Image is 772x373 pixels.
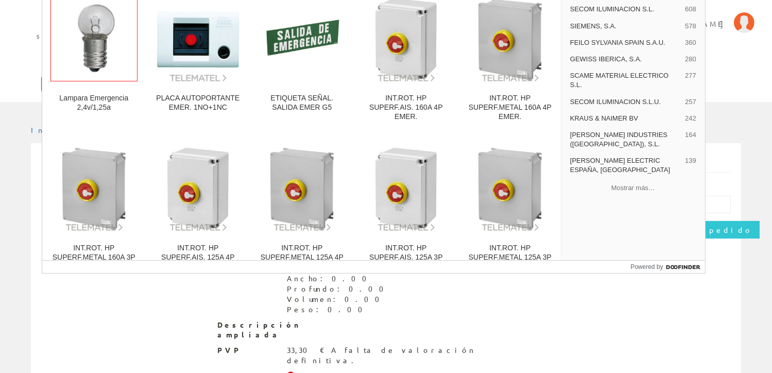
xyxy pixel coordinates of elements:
div: ETIQUETA SEÑAL. SALIDA EMER G5 [259,94,346,112]
div: INT.ROT. HP SUPERF.METAL 160A 3P EMER. [50,244,138,272]
a: Powered by [630,261,705,273]
div: PLACA AUTOPORTANTE EMER. 1NO+1NC [155,94,242,112]
span: 608 [685,5,696,14]
span: 578 [685,22,696,31]
div: Ancho: 0.00 [287,274,390,284]
a: INT.ROT. HP SUPERF.AIS. 125A 3P EMER. INT.ROT. HP SUPERF.AIS. 125A 3P EMER. [354,134,458,283]
button: Mostrar más… [565,180,701,197]
div: INT.ROT. HP SUPERF.AIS. 160A 4P EMER. [363,94,450,122]
span: 257 [685,97,696,107]
span: 360 [685,38,696,47]
span: GEWISS IBERICA, S.A. [570,55,681,64]
span: [PERSON_NAME] ELECTRIC ESPAÑA, [GEOGRAPHIC_DATA] [570,156,681,175]
span: 164 [685,130,696,149]
div: Lampara Emergencia 2,4v/1,25a [50,94,138,112]
a: INT.ROT. HP SUPERF.AIS. 125A 4P EMER. INT.ROT. HP SUPERF.AIS. 125A 4P EMER. [146,134,250,283]
span: [PERSON_NAME] INDUSTRIES ([GEOGRAPHIC_DATA]), S.L. [570,130,681,149]
span: SECOM ILUMINACION S.L. [570,5,681,14]
div: Volumen: 0.00 [287,294,390,304]
div: INT.ROT. HP SUPERF.METAL 160A 4P EMER. [467,94,554,122]
span: SIEMENS, S.A. [570,22,681,31]
img: INT.ROT. HP SUPERF.METAL 125A 3P EMER. [467,145,554,232]
img: INT.ROT. HP SUPERF.AIS. 125A 4P EMER. [155,145,242,232]
img: INT.ROT. HP SUPERF.METAL 160A 3P EMER. [50,145,138,232]
span: Selectores [37,31,92,42]
span: 242 [685,114,696,123]
span: 277 [685,71,696,90]
span: SECOM ILUMINACION S.L.U. [570,97,681,107]
a: INT.ROT. HP SUPERF.METAL 125A 4P EMER. INT.ROT. HP SUPERF.METAL 125A 4P EMER. [250,134,354,283]
a: Selectores [26,10,97,46]
span: FEILO SYLVANIA SPAIN S.A.U. [570,38,681,47]
div: INT.ROT. HP SUPERF.METAL 125A 3P EMER. [467,244,554,272]
a: INT.ROT. HP SUPERF.METAL 160A 3P EMER. INT.ROT. HP SUPERF.METAL 160A 3P EMER. [42,134,146,283]
a: INT.ROT. HP SUPERF.METAL 125A 3P EMER. INT.ROT. HP SUPERF.METAL 125A 3P EMER. [458,134,562,283]
span: 280 [685,55,696,64]
a: Inicio [31,125,75,134]
div: INT.ROT. HP SUPERF.AIS. 125A 3P EMER. [363,244,450,272]
div: Profundo: 0.00 [287,284,390,294]
div: Peso: 0.00 [287,304,390,315]
span: Descripción ampliada [217,320,279,341]
span: 139 [685,156,696,175]
span: KRAUS & NAIMER BV [570,114,681,123]
div: 33,30 € A falta de valoración definitiva. [287,345,555,366]
div: INT.ROT. HP SUPERF.METAL 125A 4P EMER. [259,244,346,272]
span: SCAME MATERIAL ELECTRICO S.L. [570,71,681,90]
img: INT.ROT. HP SUPERF.METAL 125A 4P EMER. [259,145,346,232]
img: INT.ROT. HP SUPERF.AIS. 125A 3P EMER. [363,145,450,232]
div: INT.ROT. HP SUPERF.AIS. 125A 4P EMER. [155,244,242,272]
span: PVP [217,345,279,355]
span: Powered by [630,262,663,272]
